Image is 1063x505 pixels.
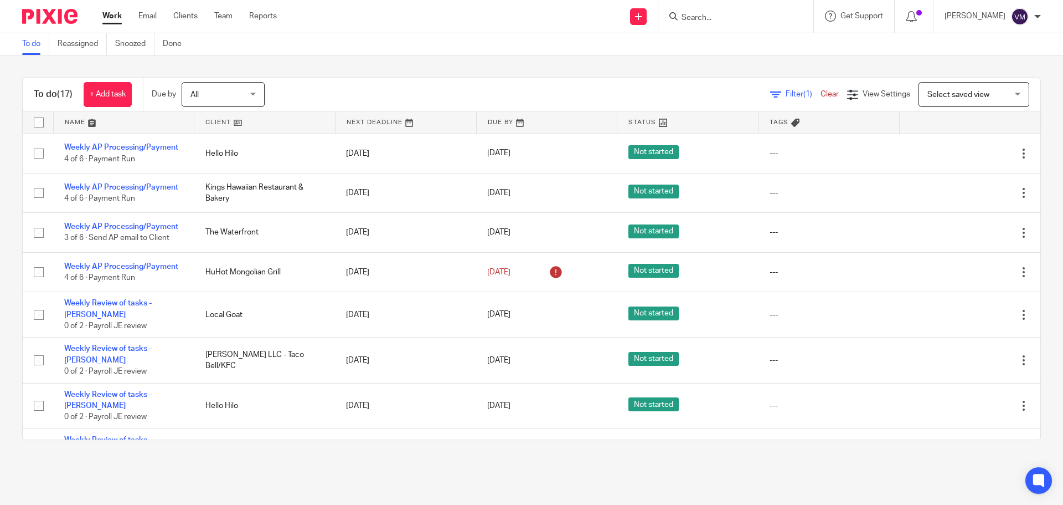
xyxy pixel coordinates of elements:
span: Tags [770,119,788,125]
a: Reports [249,11,277,22]
span: View Settings [863,90,910,98]
div: --- [770,309,889,320]
span: All [190,91,199,99]
a: Snoozed [115,33,154,55]
span: [DATE] [487,189,510,197]
div: --- [770,227,889,238]
td: [DATE] [335,429,476,474]
span: Not started [628,264,679,278]
input: Search [680,13,780,23]
span: Not started [628,145,679,159]
span: (17) [57,90,73,99]
h1: To do [34,89,73,100]
td: Hello Hilo [194,134,336,173]
span: Filter [786,90,821,98]
span: 0 of 2 · Payroll JE review [64,368,147,375]
img: Pixie [22,9,78,24]
a: Clear [821,90,839,98]
p: [PERSON_NAME] [945,11,1005,22]
td: [DATE] [335,213,476,252]
div: --- [770,355,889,366]
td: [DATE] [335,292,476,338]
span: Not started [628,185,679,198]
a: Weekly AP Processing/Payment [64,263,178,271]
span: (1) [803,90,812,98]
span: Not started [628,352,679,366]
span: [DATE] [487,311,510,319]
a: Weekly Review of tasks - [PERSON_NAME] [64,299,152,318]
td: [DATE] [335,134,476,173]
a: To do [22,33,49,55]
a: Weekly Review of tasks - [PERSON_NAME] [64,345,152,364]
a: Weekly Review of tasks - [PERSON_NAME] [64,391,152,410]
td: Little Skillet/Victory Hall/Mestiza [194,429,336,474]
a: Reassigned [58,33,107,55]
a: Weekly AP Processing/Payment [64,223,178,231]
img: svg%3E [1011,8,1029,25]
span: 0 of 2 · Payroll JE review [64,322,147,330]
span: 0 of 2 · Payroll JE review [64,413,147,421]
span: Not started [628,307,679,320]
td: [DATE] [335,338,476,383]
span: [DATE] [487,150,510,157]
td: Kings Hawaiian Restaurant & Bakery [194,173,336,212]
span: [DATE] [487,402,510,410]
span: [DATE] [487,356,510,364]
td: [PERSON_NAME] LLC - Taco Bell/KFC [194,338,336,383]
a: Weekly AP Processing/Payment [64,144,178,151]
span: [DATE] [487,228,510,236]
span: Select saved view [927,91,989,99]
div: --- [770,267,889,278]
td: HuHot Mongolian Grill [194,252,336,292]
a: + Add task [84,82,132,107]
a: Clients [173,11,198,22]
a: Team [214,11,233,22]
a: Email [138,11,157,22]
a: Weekly AP Processing/Payment [64,183,178,191]
p: Due by [152,89,176,100]
span: Get Support [840,12,883,20]
span: Not started [628,397,679,411]
span: 4 of 6 · Payment Run [64,195,135,202]
div: --- [770,187,889,198]
span: 4 of 6 · Payment Run [64,155,135,163]
td: The Waterfront [194,213,336,252]
a: Done [163,33,190,55]
span: [DATE] [487,268,510,276]
span: Not started [628,225,679,238]
div: --- [770,148,889,159]
span: 4 of 6 · Payment Run [64,274,135,282]
a: Weekly Review of tasks - [PERSON_NAME] [64,436,152,455]
a: Work [102,11,122,22]
div: --- [770,400,889,411]
td: Hello Hilo [194,383,336,429]
td: [DATE] [335,252,476,292]
td: Local Goat [194,292,336,338]
td: [DATE] [335,173,476,212]
td: [DATE] [335,383,476,429]
span: 3 of 6 · Send AP email to Client [64,234,169,242]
